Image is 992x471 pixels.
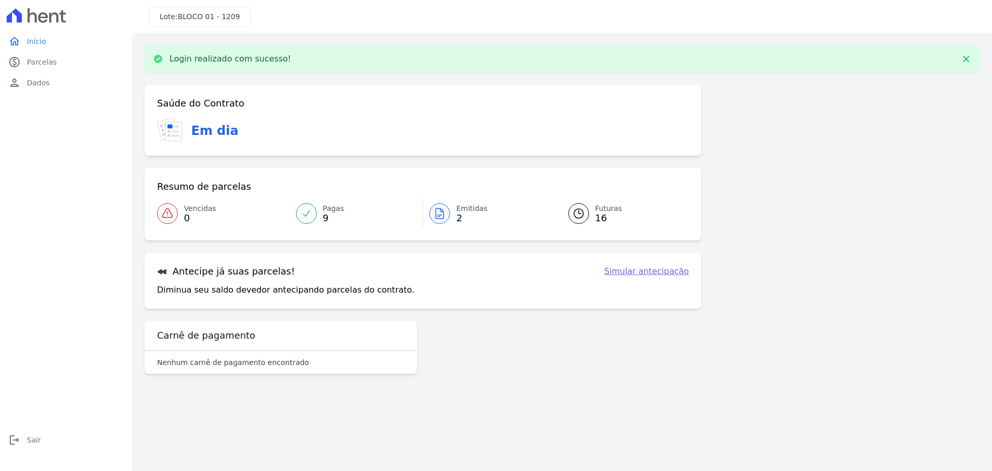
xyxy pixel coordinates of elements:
[423,199,556,228] a: Emitidas 2
[157,199,290,228] a: Vencidas 0
[169,54,291,64] p: Login realizado com sucesso!
[8,434,21,446] i: logout
[157,180,251,193] h3: Resumo de parcelas
[4,31,128,52] a: homeInício
[4,430,128,450] a: logoutSair
[178,12,240,21] span: BLOCO 01 - 1209
[456,214,488,222] span: 2
[604,265,689,278] a: Simular antecipação
[184,214,216,222] span: 0
[4,52,128,72] a: paidParcelas
[184,203,216,214] span: Vencidas
[323,203,344,214] span: Pagas
[8,35,21,48] i: home
[290,199,423,228] a: Pagas 9
[456,203,488,214] span: Emitidas
[160,11,240,22] h3: Lote:
[157,97,244,110] h3: Saúde do Contrato
[27,57,57,67] span: Parcelas
[157,284,414,296] p: Diminua seu saldo devedor antecipando parcelas do contrato.
[556,199,689,228] a: Futuras 16
[595,214,622,222] span: 16
[27,36,46,47] span: Início
[4,72,128,93] a: personDados
[27,78,50,88] span: Dados
[157,357,309,368] p: Nenhum carnê de pagamento encontrado
[27,435,41,445] span: Sair
[191,121,238,140] h3: Em dia
[8,56,21,68] i: paid
[323,214,344,222] span: 9
[157,329,255,342] h3: Carnê de pagamento
[8,77,21,89] i: person
[157,265,295,278] h3: Antecipe já suas parcelas!
[595,203,622,214] span: Futuras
